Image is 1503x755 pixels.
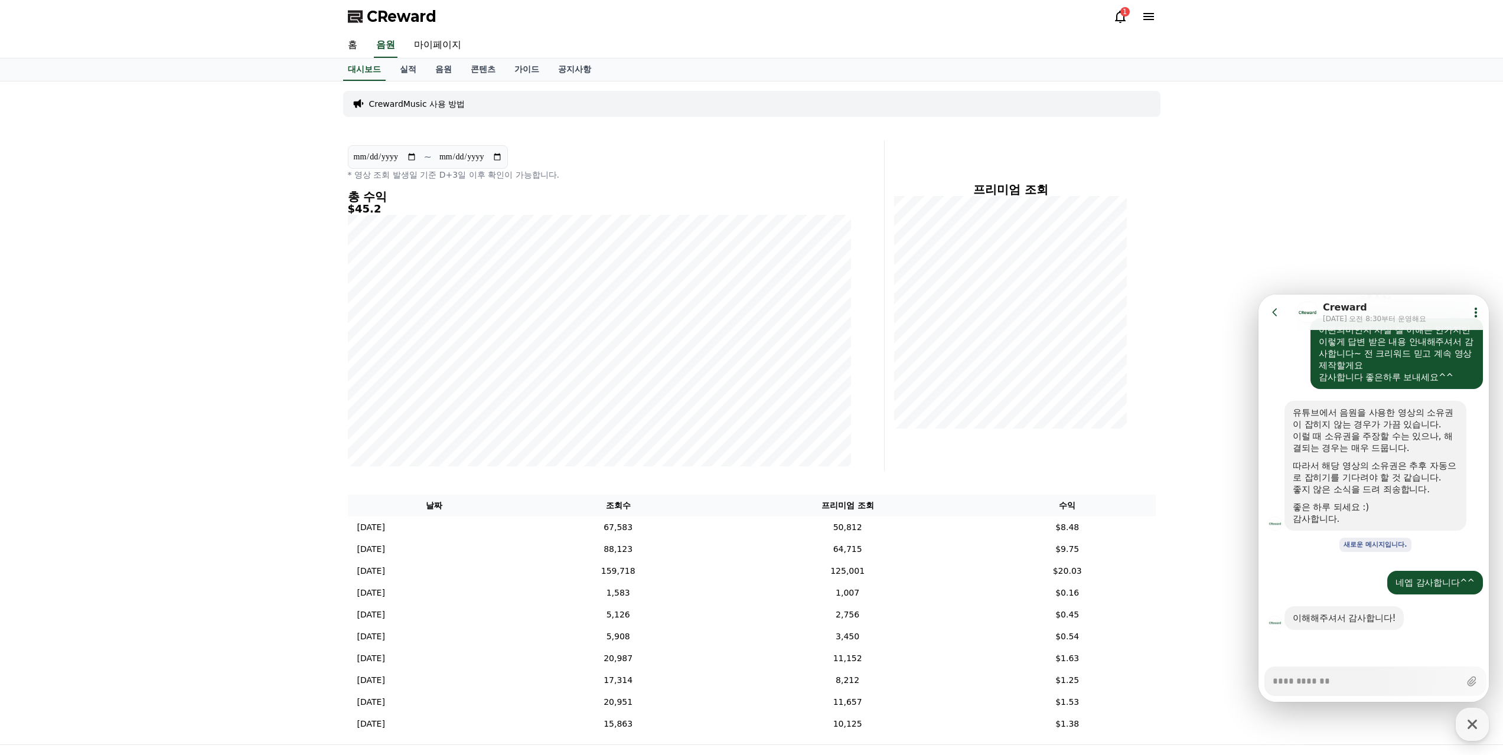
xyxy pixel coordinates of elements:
[505,58,549,81] a: 가이드
[716,604,979,626] td: 2,756
[520,538,716,560] td: 88,123
[716,582,979,604] td: 1,007
[520,713,716,735] td: 15,863
[716,713,979,735] td: 10,125
[357,565,385,577] p: [DATE]
[374,33,397,58] a: 음원
[405,33,471,58] a: 마이페이지
[716,669,979,691] td: 8,212
[390,58,426,81] a: 실적
[716,538,979,560] td: 64,715
[979,582,1156,604] td: $0.16
[343,58,386,81] a: 대시보드
[979,713,1156,735] td: $1.38
[348,190,851,203] h4: 총 수익
[520,669,716,691] td: 17,314
[979,669,1156,691] td: $1.25
[520,560,716,582] td: 159,718
[338,33,367,58] a: 홈
[357,587,385,599] p: [DATE]
[357,543,385,555] p: [DATE]
[716,648,979,669] td: 11,152
[1259,295,1489,702] iframe: Channel chat
[348,495,521,517] th: 날짜
[520,495,716,517] th: 조회수
[520,517,716,538] td: 67,583
[357,521,385,534] p: [DATE]
[716,495,979,517] th: 프리미엄 조회
[716,626,979,648] td: 3,450
[369,98,465,110] a: CrewardMusic 사용 방법
[979,604,1156,626] td: $0.45
[979,495,1156,517] th: 수익
[348,169,851,181] p: * 영상 조회 발생일 기준 D+3일 이후 확인이 가능합니다.
[716,517,979,538] td: 50,812
[979,560,1156,582] td: $20.03
[426,58,461,81] a: 음원
[357,718,385,730] p: [DATE]
[979,648,1156,669] td: $1.63
[1113,9,1127,24] a: 1
[520,626,716,648] td: 5,908
[979,517,1156,538] td: $8.48
[894,183,1127,196] h4: 프리미엄 조회
[549,58,601,81] a: 공지사항
[424,150,432,164] p: ~
[979,538,1156,560] td: $9.75
[357,630,385,643] p: [DATE]
[716,691,979,713] td: 11,657
[1120,7,1130,17] div: 1
[520,604,716,626] td: 5,126
[461,58,505,81] a: 콘텐츠
[348,7,436,26] a: CReward
[716,560,979,582] td: 125,001
[979,691,1156,713] td: $1.53
[520,582,716,604] td: 1,583
[357,652,385,665] p: [DATE]
[979,626,1156,648] td: $0.54
[367,7,436,26] span: CReward
[357,696,385,708] p: [DATE]
[520,648,716,669] td: 20,987
[357,609,385,621] p: [DATE]
[520,691,716,713] td: 20,951
[357,674,385,687] p: [DATE]
[348,203,851,215] h5: $45.2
